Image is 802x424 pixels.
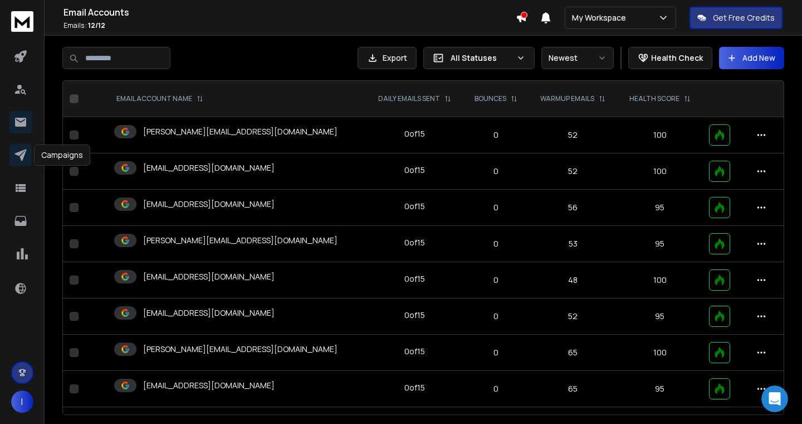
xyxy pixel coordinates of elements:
[143,199,275,210] p: [EMAIL_ADDRESS][DOMAIN_NAME]
[32,6,50,24] img: Profile image for Box
[56,210,205,221] div: what do bounces mean?
[713,12,775,23] p: Get Free Credits
[651,52,703,64] p: Health Check
[71,338,80,347] button: Start recording
[404,237,425,248] div: 0 of 15
[404,310,425,321] div: 0 of 15
[470,129,522,141] p: 0
[404,382,425,393] div: 0 of 15
[618,117,702,153] td: 100
[470,238,522,249] p: 0
[541,47,614,69] button: Newest
[529,298,618,335] td: 52
[404,346,425,357] div: 0 of 15
[470,166,522,177] p: 0
[470,202,522,213] p: 0
[9,229,214,400] div: Igor says…
[358,47,417,69] button: Export
[470,347,522,358] p: 0
[628,47,712,69] button: Health Check
[56,83,205,94] div: empty
[34,144,90,166] div: Campaigns
[470,311,522,322] p: 0
[529,335,618,371] td: 65
[7,4,28,26] button: go back
[719,47,784,69] button: Add New
[529,262,618,298] td: 48
[63,21,516,30] p: Emails :
[618,190,702,226] td: 95
[618,262,702,298] td: 100
[529,117,618,153] td: 52
[618,371,702,407] td: 95
[761,386,788,412] iframe: Intercom live chat
[11,391,33,413] button: I
[618,226,702,262] td: 95
[11,11,33,32] img: logo
[143,380,275,391] p: [EMAIL_ADDRESS][DOMAIN_NAME]
[529,153,618,190] td: 52
[529,226,618,262] td: 53
[143,271,275,282] p: [EMAIL_ADDRESS][DOMAIN_NAME]
[47,102,214,228] div: what do bounces mean?
[195,4,216,25] div: Close
[404,128,425,139] div: 0 of 15
[174,4,195,26] button: Home
[143,162,275,174] p: [EMAIL_ADDRESS][DOMAIN_NAME]
[53,338,62,347] button: Upload attachment
[618,153,702,190] td: 100
[529,371,618,407] td: 65
[191,334,209,351] button: Send a message…
[404,165,425,176] div: 0 of 15
[63,6,516,19] h1: Email Accounts
[54,11,70,19] h1: Box
[470,383,522,394] p: 0
[143,344,338,355] p: [PERSON_NAME][EMAIL_ADDRESS][DOMAIN_NAME]
[529,190,618,226] td: 56
[689,7,783,29] button: Get Free Credits
[143,126,338,137] p: [PERSON_NAME][EMAIL_ADDRESS][DOMAIN_NAME]
[572,12,630,23] p: My Workspace
[629,94,679,103] p: HEALTH SCORE
[143,235,338,246] p: [PERSON_NAME][EMAIL_ADDRESS][DOMAIN_NAME]
[404,201,425,212] div: 0 of 15
[475,94,506,103] p: BOUNCES
[618,298,702,335] td: 95
[17,338,26,347] button: Emoji picker
[470,274,522,286] p: 0
[143,307,275,319] p: [EMAIL_ADDRESS][DOMAIN_NAME]
[35,338,44,347] button: Gif picker
[378,94,440,103] p: DAILY EMAILS SENT
[88,21,105,30] span: 12 / 12
[618,335,702,371] td: 100
[404,273,425,285] div: 0 of 15
[451,52,512,64] p: All Statuses
[116,94,203,103] div: EMAIL ACCOUNT NAME
[540,94,594,103] p: WARMUP EMAILS
[9,315,213,334] textarea: Message…
[9,102,214,229] div: Igor says…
